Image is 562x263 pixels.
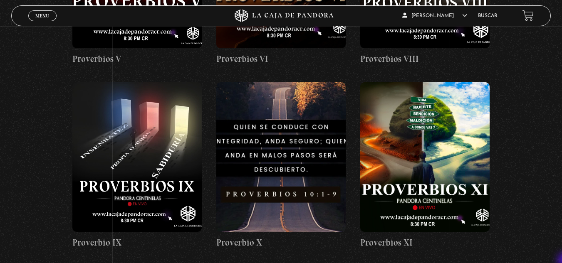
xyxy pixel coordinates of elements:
[72,82,202,249] a: Proverbio IX
[32,20,52,26] span: Cerrar
[522,10,534,21] a: View your shopping cart
[478,13,498,18] a: Buscar
[360,236,490,249] h4: Proverbios XI
[216,236,346,249] h4: Proverbio X
[35,13,49,18] span: Menu
[402,13,467,18] span: [PERSON_NAME]
[216,52,346,66] h4: Proverbios VI
[72,52,202,66] h4: Proverbios V
[360,82,490,249] a: Proverbios XI
[216,82,346,249] a: Proverbio X
[72,236,202,249] h4: Proverbio IX
[360,52,490,66] h4: Proverbios VIII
